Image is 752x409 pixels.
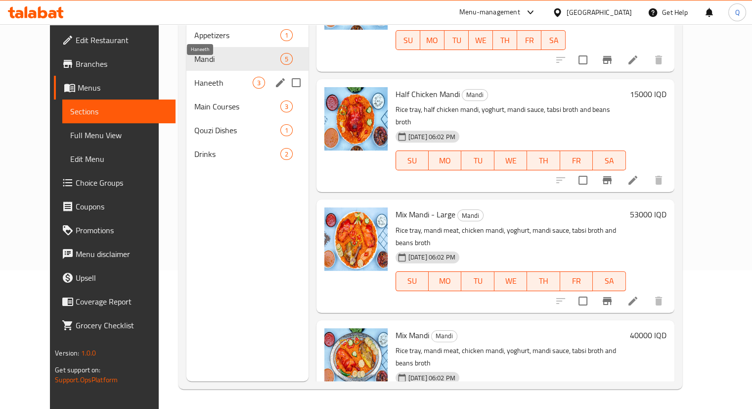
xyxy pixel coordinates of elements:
a: Full Menu View [62,123,176,147]
span: Appetizers [194,29,280,41]
span: Drinks [194,148,280,160]
img: Mix Mandi - Large [324,207,388,271]
button: edit [273,75,288,90]
button: Branch-specific-item [595,289,619,313]
span: Upsell [76,272,168,284]
span: [DATE] 06:02 PM [404,373,459,383]
button: MO [429,151,461,170]
span: Branches [76,58,168,70]
span: MO [433,153,457,168]
div: Menu-management [459,6,520,18]
span: [DATE] 06:02 PM [404,132,459,142]
span: TU [465,153,490,168]
span: Mandi [458,210,483,221]
span: FR [564,153,589,168]
span: Choice Groups [76,177,168,189]
div: Mandi5 [186,47,309,71]
button: delete [647,289,670,313]
button: MO [420,30,444,50]
img: Half Chicken Mandi [324,87,388,151]
a: Edit menu item [627,174,639,186]
span: Sections [70,105,168,117]
button: TH [493,30,517,50]
span: WE [498,274,523,288]
button: SA [593,271,625,291]
button: TU [461,271,494,291]
div: items [280,148,293,160]
a: Coverage Report [54,290,176,313]
a: Support.OpsPlatform [55,373,118,386]
span: Main Courses [194,101,280,112]
div: Qouzi Dishes1 [186,118,309,142]
span: Q [735,7,739,18]
div: Main Courses3 [186,95,309,118]
span: Mandi [194,53,280,65]
span: Edit Restaurant [76,34,168,46]
a: Sections [62,100,176,123]
a: Promotions [54,218,176,242]
span: Select to update [573,50,593,70]
button: SU [396,271,429,291]
button: WE [494,271,527,291]
span: Mix Mandi [396,328,429,343]
span: Qouzi Dishes [194,124,280,136]
span: SU [400,33,416,48]
button: TH [527,151,560,170]
span: TH [531,153,556,168]
button: SU [396,30,420,50]
span: WE [473,33,489,48]
button: SA [541,30,566,50]
button: SA [593,151,625,170]
span: Select to update [573,170,593,191]
button: FR [517,30,541,50]
span: SA [597,274,621,288]
span: SA [597,153,621,168]
div: Haneeth3edit [186,71,309,95]
div: items [253,77,265,89]
span: Coverage Report [76,296,168,307]
span: 1 [281,31,292,40]
button: TU [461,151,494,170]
span: Mix Mandi - Large [396,207,455,222]
h6: 40000 IQD [630,328,666,342]
a: Upsell [54,266,176,290]
span: TH [531,274,556,288]
div: Mandi [457,209,484,221]
span: TH [497,33,513,48]
button: TU [444,30,469,50]
span: Mandi [462,89,487,101]
button: delete [647,48,670,72]
span: SU [400,153,425,168]
div: items [280,101,293,112]
div: Mandi [462,89,488,101]
span: MO [433,274,457,288]
p: Rice tray, mandi meat, chicken mandi, yoghurt, mandi sauce, tabsi broth and beans broth [396,345,626,369]
a: Edit menu item [627,295,639,307]
span: Coupons [76,201,168,212]
p: Rice tray, mandi meat, chicken mandi, yoghurt, mandi sauce, tabsi broth and beans broth [396,224,626,249]
span: 2 [281,150,292,159]
a: Menu disclaimer [54,242,176,266]
button: TH [527,271,560,291]
img: Mix Mandi [324,328,388,392]
span: Mandi [432,330,457,342]
span: Full Menu View [70,129,168,141]
span: 1 [281,126,292,135]
span: Menus [78,82,168,94]
button: FR [560,271,593,291]
span: Get support on: [55,363,100,376]
button: delete [647,168,670,192]
span: 1.0.0 [81,347,96,359]
span: SA [545,33,562,48]
span: Select to update [573,291,593,311]
button: WE [494,151,527,170]
span: MO [424,33,441,48]
a: Edit menu item [627,54,639,66]
a: Coupons [54,195,176,218]
div: Appetizers1 [186,23,309,47]
button: SU [396,151,429,170]
div: Mandi [431,330,457,342]
span: [DATE] 06:02 PM [404,253,459,262]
